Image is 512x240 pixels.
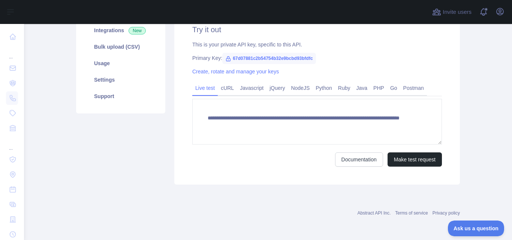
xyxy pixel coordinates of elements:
[288,82,313,94] a: NodeJS
[85,22,156,39] a: Integrations New
[448,221,505,236] iframe: Toggle Customer Support
[85,88,156,104] a: Support
[388,152,442,167] button: Make test request
[433,210,460,216] a: Privacy policy
[237,82,266,94] a: Javascript
[222,53,316,64] span: 67d07881c2b54754b32e9bcbd93bfdfc
[218,82,237,94] a: cURL
[192,41,442,48] div: This is your private API key, specific to this API.
[192,54,442,62] div: Primary Key:
[192,24,442,35] h2: Try it out
[266,82,288,94] a: jQuery
[313,82,335,94] a: Python
[431,6,473,18] button: Invite users
[85,55,156,72] a: Usage
[335,152,383,167] a: Documentation
[85,39,156,55] a: Bulk upload (CSV)
[353,82,371,94] a: Java
[443,8,472,16] span: Invite users
[395,210,428,216] a: Terms of service
[335,82,353,94] a: Ruby
[370,82,387,94] a: PHP
[192,82,218,94] a: Live test
[192,69,279,75] a: Create, rotate and manage your keys
[400,82,427,94] a: Postman
[85,72,156,88] a: Settings
[6,136,18,151] div: ...
[387,82,400,94] a: Go
[6,45,18,60] div: ...
[129,27,146,34] span: New
[358,210,391,216] a: Abstract API Inc.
